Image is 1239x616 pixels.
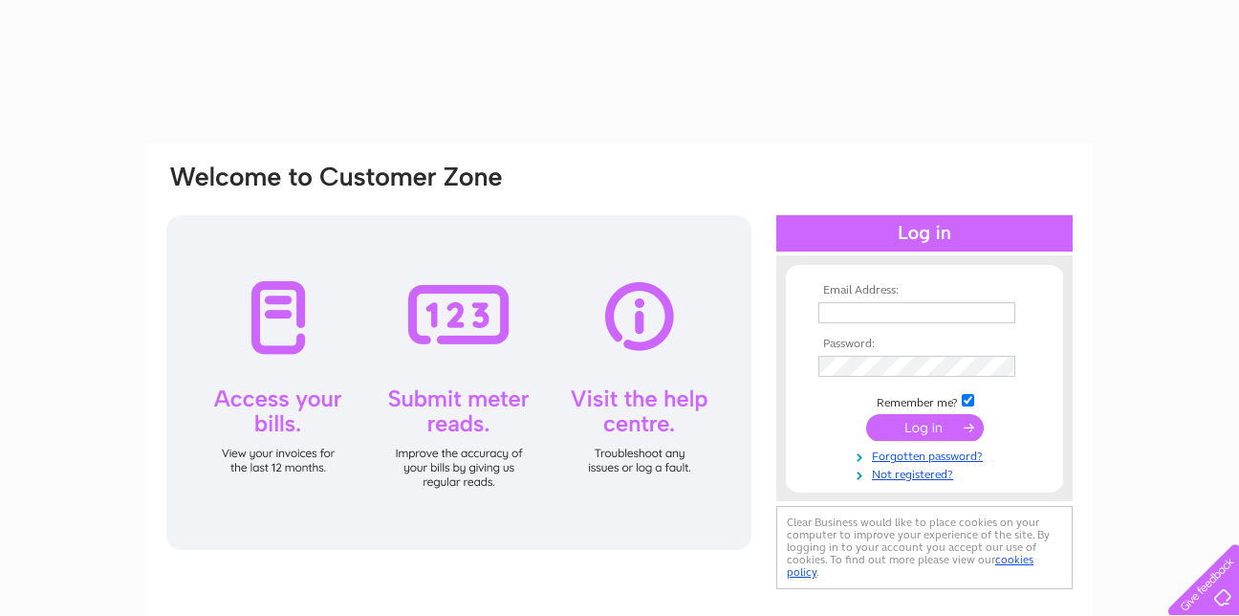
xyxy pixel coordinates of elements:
[787,553,1033,579] a: cookies policy
[814,284,1035,297] th: Email Address:
[866,414,984,441] input: Submit
[818,446,1035,464] a: Forgotten password?
[814,338,1035,351] th: Password:
[814,391,1035,410] td: Remember me?
[818,464,1035,482] a: Not registered?
[776,506,1073,589] div: Clear Business would like to place cookies on your computer to improve your experience of the sit...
